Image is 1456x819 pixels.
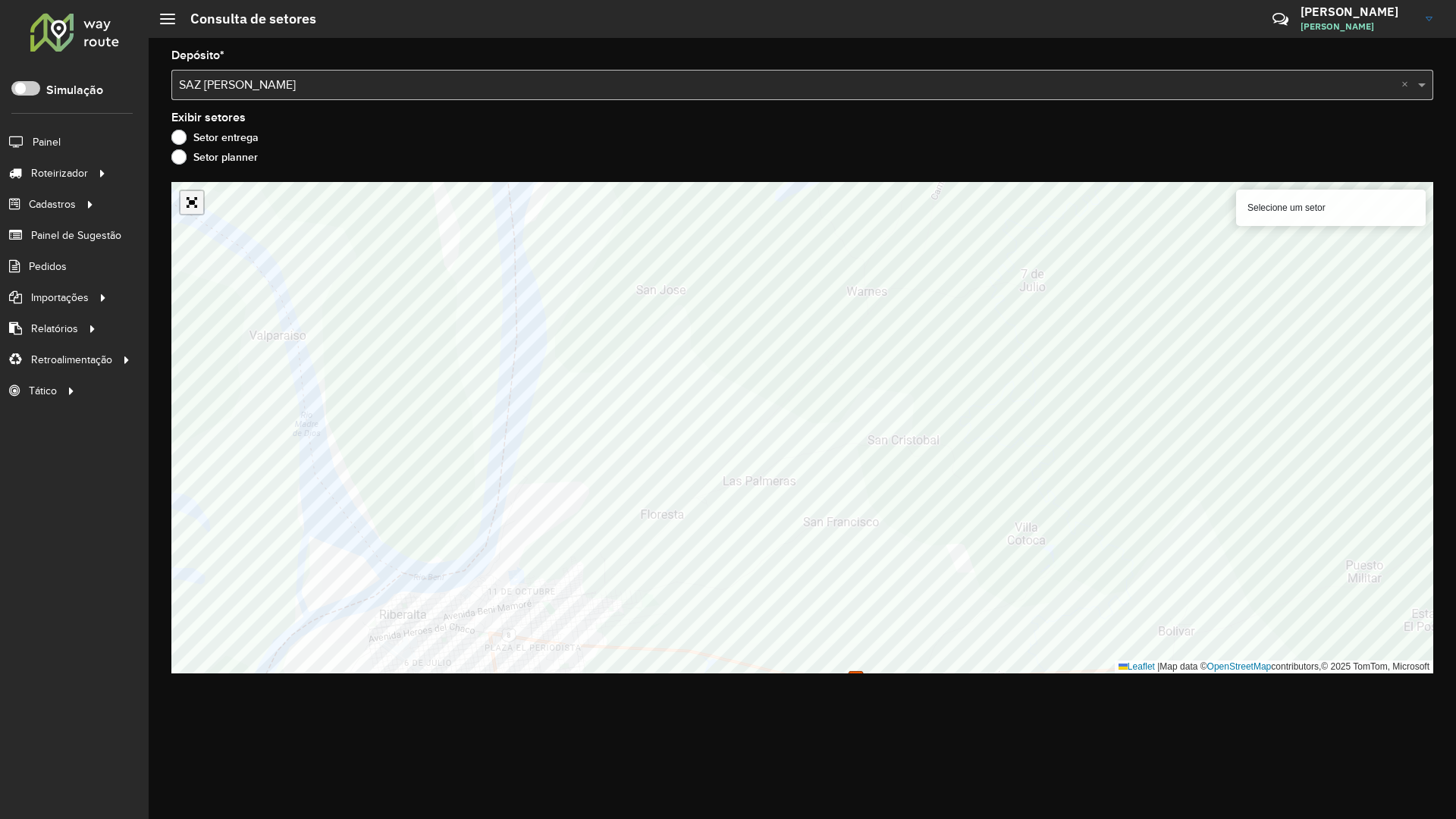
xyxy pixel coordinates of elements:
a: OpenStreetMap [1207,661,1272,672]
h3: [PERSON_NAME] [1301,5,1414,19]
span: Cadastros [29,196,76,212]
div: Map data © contributors,© 2025 TomTom, Microsoft [1115,661,1433,673]
h2: Consulta de setores [175,11,316,27]
a: Leaflet [1119,661,1155,672]
a: Contato Rápido [1264,3,1297,36]
span: Painel de Sugestão [31,227,121,243]
span: Clear all [1401,76,1414,94]
span: Tático [29,383,57,399]
label: Setor entrega [171,130,259,145]
label: Simulação [46,81,103,99]
span: Relatórios [31,321,78,337]
span: [PERSON_NAME] [1301,20,1414,33]
span: Roteirizador [31,165,88,181]
span: Retroalimentação [31,352,112,368]
label: Depósito [171,46,224,64]
div: Selecione um setor [1236,190,1426,226]
span: | [1157,661,1159,672]
label: Exibir setores [171,108,246,127]
span: Painel [33,134,61,150]
label: Setor planner [171,149,258,165]
span: Pedidos [29,259,67,275]
a: Abrir mapa em tela cheia [180,191,203,214]
span: Importações [31,290,89,306]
